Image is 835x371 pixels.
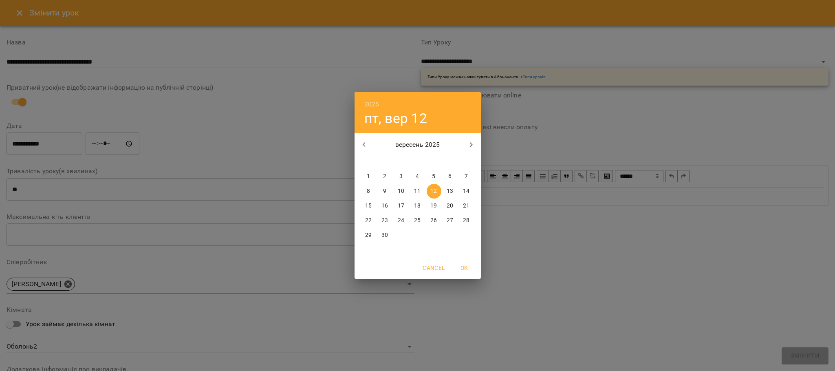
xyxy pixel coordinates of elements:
[365,231,372,239] p: 29
[364,99,379,110] button: 2025
[381,202,388,210] p: 16
[443,169,458,184] button: 6
[447,202,453,210] p: 20
[381,216,388,225] p: 23
[394,199,409,213] button: 17
[367,187,370,195] p: 8
[378,184,392,199] button: 9
[383,187,386,195] p: 9
[394,184,409,199] button: 10
[427,169,441,184] button: 5
[455,263,474,273] span: OK
[419,261,448,275] button: Cancel
[361,199,376,213] button: 15
[361,213,376,228] button: 22
[447,216,453,225] p: 27
[378,213,392,228] button: 23
[378,228,392,243] button: 30
[381,231,388,239] p: 30
[394,157,409,165] span: ср
[374,140,461,150] p: вересень 2025
[378,199,392,213] button: 16
[383,172,386,181] p: 2
[443,157,458,165] span: сб
[361,157,376,165] span: пн
[459,199,474,213] button: 21
[448,172,452,181] p: 6
[459,184,474,199] button: 14
[398,202,404,210] p: 17
[367,172,370,181] p: 1
[414,202,421,210] p: 18
[423,263,445,273] span: Cancel
[465,172,468,181] p: 7
[410,199,425,213] button: 18
[416,172,419,181] p: 4
[447,187,453,195] p: 13
[365,216,372,225] p: 22
[427,213,441,228] button: 26
[410,213,425,228] button: 25
[394,169,409,184] button: 3
[361,184,376,199] button: 8
[365,202,372,210] p: 15
[414,216,421,225] p: 25
[427,157,441,165] span: пт
[394,213,409,228] button: 24
[459,213,474,228] button: 28
[452,261,478,275] button: OK
[398,187,404,195] p: 10
[410,184,425,199] button: 11
[443,199,458,213] button: 20
[430,216,437,225] p: 26
[361,169,376,184] button: 1
[459,157,474,165] span: нд
[364,110,427,127] button: пт, вер 12
[427,199,441,213] button: 19
[378,169,392,184] button: 2
[463,202,469,210] p: 21
[430,187,437,195] p: 12
[443,184,458,199] button: 13
[398,216,404,225] p: 24
[443,213,458,228] button: 27
[414,187,421,195] p: 11
[432,172,435,181] p: 5
[410,169,425,184] button: 4
[361,228,376,243] button: 29
[430,202,437,210] p: 19
[399,172,403,181] p: 3
[410,157,425,165] span: чт
[427,184,441,199] button: 12
[463,216,469,225] p: 28
[463,187,469,195] p: 14
[459,169,474,184] button: 7
[378,157,392,165] span: вт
